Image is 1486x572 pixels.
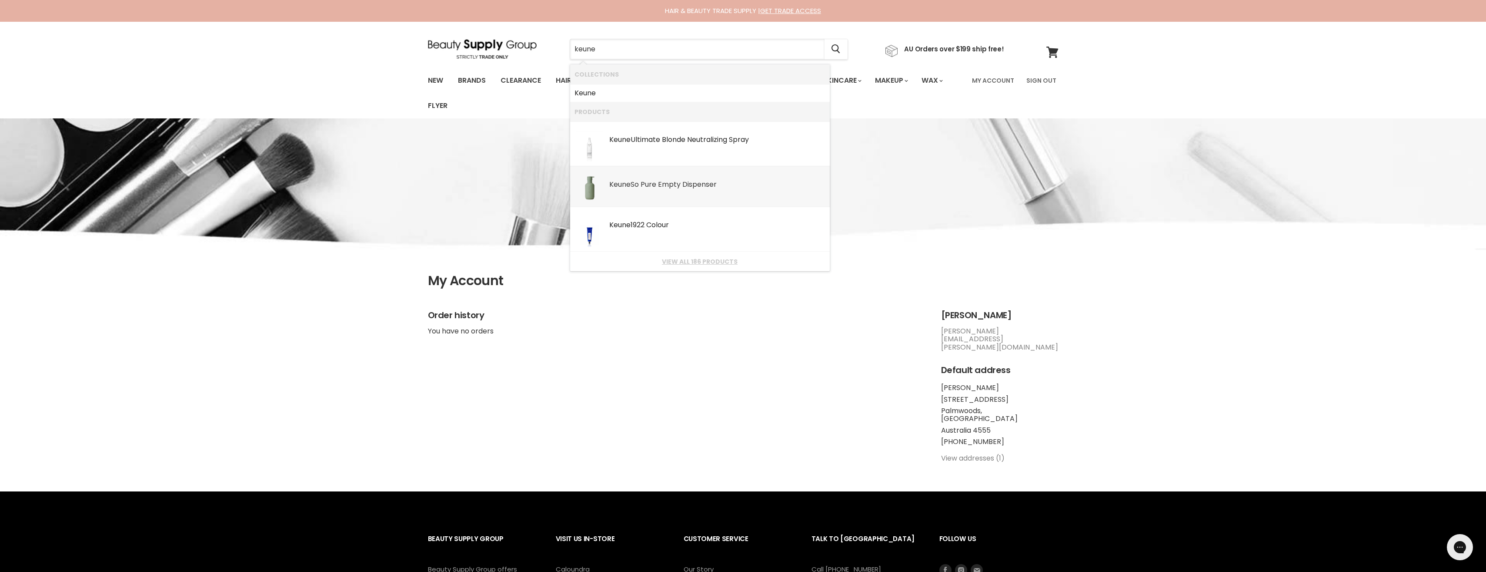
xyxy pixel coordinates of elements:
nav: Main [417,68,1069,118]
h2: [PERSON_NAME] [941,310,1059,320]
div: 1922 Colour [609,221,825,230]
a: Brands [451,71,492,90]
b: Keune [609,220,631,230]
h2: Default address [941,365,1059,375]
li: View All [570,252,830,271]
li: [STREET_ADDRESS] [941,396,1059,404]
li: Australia 4555 [941,427,1059,434]
p: You have no orders [428,327,924,335]
img: Keune-So-Pure-refillable-bottle-400ml.webp [574,171,605,202]
a: Haircare [549,71,600,90]
iframe: Gorgias live chat messenger [1443,531,1477,563]
img: 13072_1_200x.jpg [576,126,603,162]
a: Makeup [868,71,913,90]
a: Flyer [421,97,454,115]
a: View all 186 products [574,258,825,265]
img: 21831_1_200x.jpg [576,211,603,248]
a: GET TRADE ACCESS [760,6,821,15]
a: Skincare [816,71,867,90]
div: Ultimate Blonde Neutralizing Spray [609,136,825,145]
h1: My Account [428,273,1059,289]
li: [PHONE_NUMBER] [941,438,1059,446]
b: Keune [609,135,631,145]
h2: Talk to [GEOGRAPHIC_DATA] [811,528,922,564]
form: Product [570,39,848,60]
b: Keune [574,88,596,98]
a: View addresses (1) [941,453,1005,463]
a: Clearance [494,71,548,90]
h2: Visit Us In-Store [556,528,666,564]
div: So Pure Empty Dispenser [609,181,825,190]
b: Keune [609,179,631,189]
h2: Order history [428,310,924,320]
li: Products: Keune 1922 Colour [570,207,830,252]
a: [PERSON_NAME][EMAIL_ADDRESS][PERSON_NAME][DOMAIN_NAME] [941,326,1058,352]
a: New [421,71,450,90]
li: Products [570,102,830,121]
ul: Main menu [421,68,967,118]
li: Products: Keune Ultimate Blonde Neutralizing Spray [570,121,830,166]
h2: Customer Service [684,528,794,564]
li: Palmwoods, [GEOGRAPHIC_DATA] [941,407,1059,423]
button: Search [825,39,848,59]
a: My Account [967,71,1019,90]
li: [PERSON_NAME] [941,384,1059,392]
li: Collections: Keune [570,84,830,102]
a: Wax [915,71,948,90]
h2: Follow us [939,528,1059,564]
li: Collections [570,64,830,84]
li: Products: Keune So Pure Empty Dispenser [570,166,830,206]
div: HAIR & BEAUTY TRADE SUPPLY | [417,7,1069,15]
h2: Beauty Supply Group [428,528,538,564]
input: Search [570,39,825,59]
a: Sign Out [1021,71,1062,90]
